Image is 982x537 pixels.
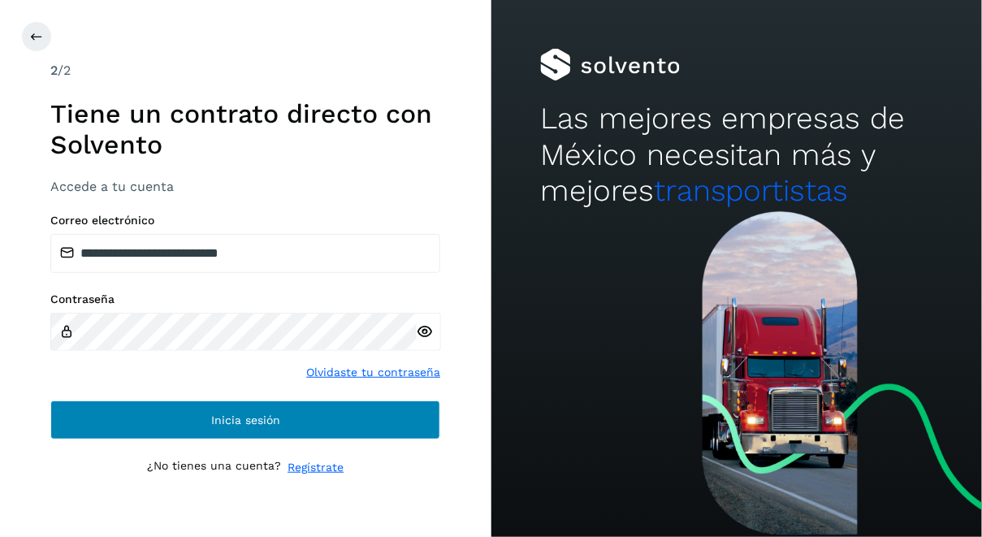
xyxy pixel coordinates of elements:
p: ¿No tienes una cuenta? [147,459,281,476]
a: Olvidaste tu contraseña [306,364,440,381]
label: Contraseña [50,292,440,306]
span: 2 [50,63,58,78]
span: transportistas [654,173,849,208]
label: Correo electrónico [50,214,440,227]
button: Inicia sesión [50,401,440,440]
h2: Las mejores empresas de México necesitan más y mejores [540,101,933,209]
h3: Accede a tu cuenta [50,179,440,194]
a: Regístrate [288,459,344,476]
span: Inicia sesión [211,414,280,426]
div: /2 [50,61,440,80]
h1: Tiene un contrato directo con Solvento [50,98,440,161]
